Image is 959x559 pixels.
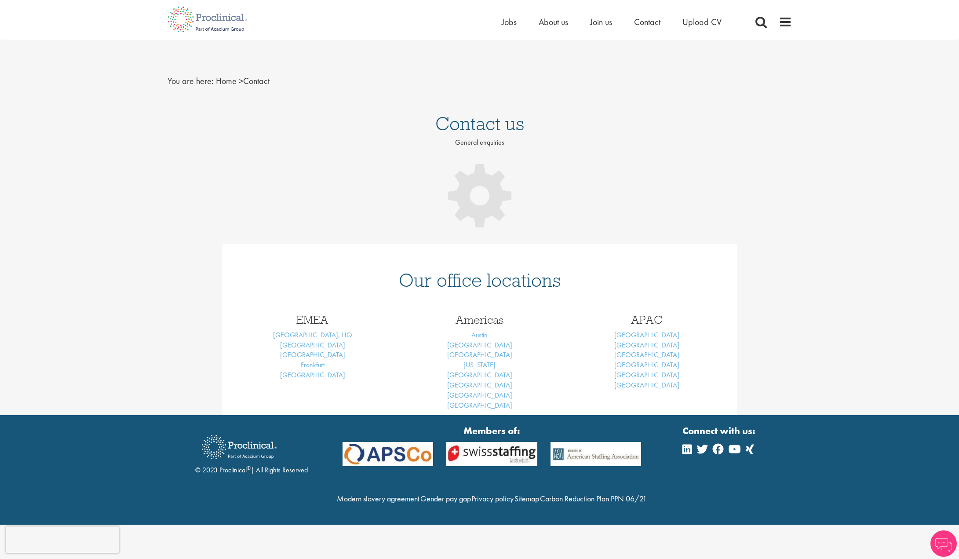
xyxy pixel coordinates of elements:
[447,340,512,350] a: [GEOGRAPHIC_DATA]
[544,442,648,466] img: APSCo
[614,370,679,380] a: [GEOGRAPHIC_DATA]
[447,370,512,380] a: [GEOGRAPHIC_DATA]
[236,314,390,325] h3: EMEA
[280,340,345,350] a: [GEOGRAPHIC_DATA]
[614,360,679,369] a: [GEOGRAPHIC_DATA]
[502,16,517,28] a: Jobs
[682,16,722,28] a: Upload CV
[301,360,325,369] a: Frankfurt
[195,428,308,475] div: © 2023 Proclinical | All Rights Reserved
[280,370,345,380] a: [GEOGRAPHIC_DATA]
[614,380,679,390] a: [GEOGRAPHIC_DATA]
[463,360,496,369] a: [US_STATE]
[447,391,512,400] a: [GEOGRAPHIC_DATA]
[614,340,679,350] a: [GEOGRAPHIC_DATA]
[570,314,724,325] h3: APAC
[216,75,237,87] a: breadcrumb link to Home
[337,493,419,504] a: Modern slavery agreement
[168,75,214,87] span: You are here:
[930,530,957,557] img: Chatbot
[403,314,557,325] h3: Americas
[590,16,612,28] a: Join us
[447,401,512,410] a: [GEOGRAPHIC_DATA]
[236,270,724,290] h1: Our office locations
[682,424,757,438] strong: Connect with us:
[634,16,660,28] a: Contact
[471,330,488,340] a: Austin
[239,75,243,87] span: >
[6,526,119,553] iframe: reCAPTCHA
[273,330,352,340] a: [GEOGRAPHIC_DATA], HQ
[447,350,512,359] a: [GEOGRAPHIC_DATA]
[540,493,647,504] a: Carbon Reduction Plan PPN 06/21
[447,380,512,390] a: [GEOGRAPHIC_DATA]
[614,330,679,340] a: [GEOGRAPHIC_DATA]
[247,464,251,471] sup: ®
[280,350,345,359] a: [GEOGRAPHIC_DATA]
[343,424,642,438] strong: Members of:
[336,442,440,466] img: APSCo
[514,493,539,504] a: Sitemap
[440,442,544,466] img: APSCo
[420,493,471,504] a: Gender pay gap
[471,493,514,504] a: Privacy policy
[195,429,283,465] img: Proclinical Recruitment
[216,75,270,87] span: Contact
[539,16,568,28] a: About us
[614,350,679,359] a: [GEOGRAPHIC_DATA]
